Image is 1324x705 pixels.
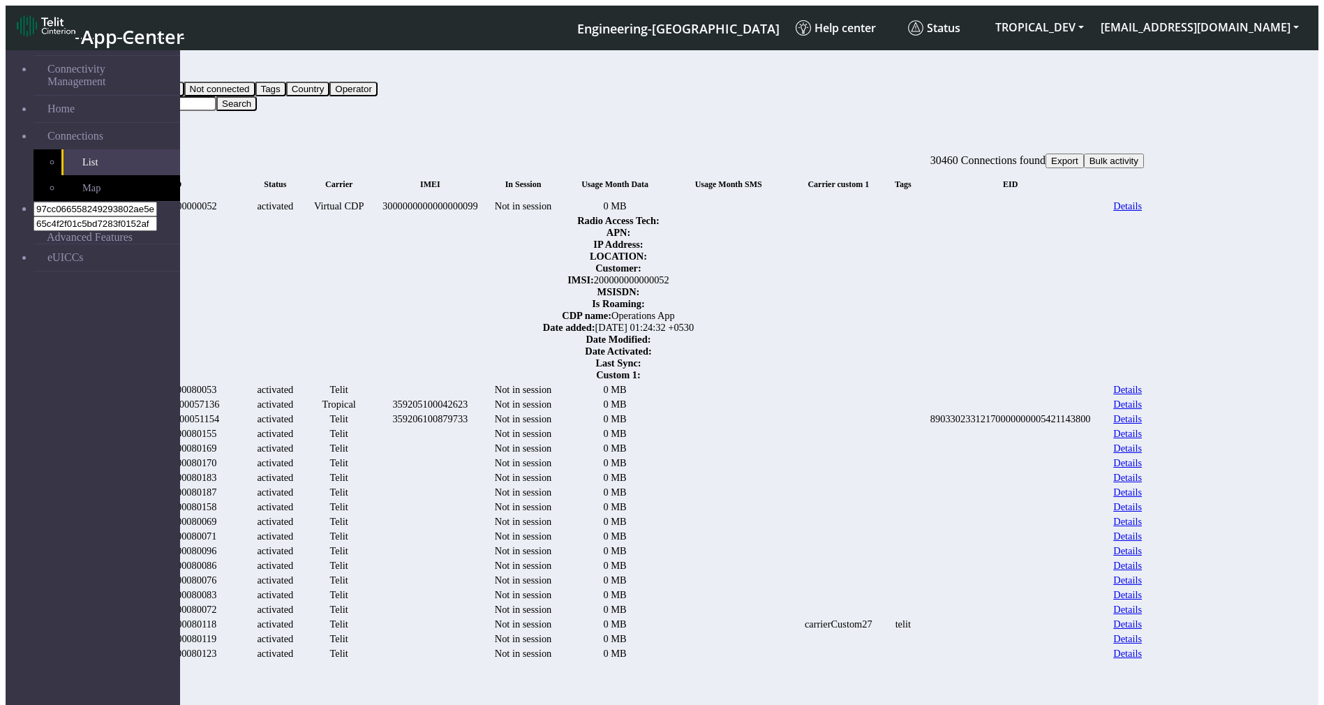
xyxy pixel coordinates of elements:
button: Operator [329,82,378,96]
span: activated [257,516,293,527]
span: LOCATION : [590,251,647,262]
a: Details [1113,428,1142,440]
span: 0 MB [604,413,627,424]
span: APN : [607,227,630,238]
span: 0 MB [604,443,627,454]
span: Not in session [495,443,552,454]
button: TROPICAL_DEV [987,15,1092,40]
span: Tags [895,179,912,189]
span: CDP name : [562,310,611,321]
span: activated [257,545,293,556]
span: Not in session [495,501,552,512]
span: activated [257,443,293,454]
a: Status [902,15,987,41]
a: Details [1113,633,1142,645]
span: Last Sync : [595,357,641,369]
span: Not in session [495,574,552,586]
span: 0 MB [604,648,627,659]
span: Date Activated : [585,346,652,357]
a: Details [1113,589,1142,601]
div: Telit [307,618,371,630]
span: 0 MB [604,384,627,395]
span: 0 MB [604,560,627,571]
div: Telit [307,604,371,616]
span: activated [257,560,293,571]
span: Radio Access Tech : [577,215,660,226]
span: 0 MB [604,574,627,586]
span: 0 MB [604,457,627,468]
a: Your current platform instance [577,15,779,40]
button: Not connected [184,82,255,96]
span: App Center [81,24,184,50]
span: Not in session [495,516,552,527]
div: 359205100042623 [373,399,486,410]
a: App Center [17,11,182,45]
span: 0 MB [604,428,627,439]
div: Telit [307,545,371,557]
span: 0 MB [604,618,627,630]
div: 89033023312170000000005421143800 [916,413,1106,425]
a: Details [1113,457,1142,469]
span: MSISDN : [597,286,640,297]
button: Export [1046,154,1084,168]
span: 0 MB [604,399,627,410]
a: Details [1113,574,1142,586]
span: Not in session [495,413,552,424]
span: Export [1051,156,1078,166]
span: activated [257,633,293,644]
span: Usage Month SMS [695,179,762,189]
span: IP Address : [593,239,643,250]
span: 0 MB [604,516,627,527]
a: Details [1113,648,1142,660]
span: Not in session [495,633,552,644]
span: Carrier [325,179,352,189]
a: Connections [34,123,180,149]
a: Connectivity Management [34,56,180,95]
span: 0 MB [604,633,627,644]
button: Search [216,96,257,111]
span: activated [257,530,293,542]
span: Status [908,20,960,36]
div: Telit [307,560,371,572]
span: Not in session [495,200,552,211]
a: Map [61,175,180,201]
span: 0 MB [604,530,627,542]
span: Carrier custom 1 [808,179,869,189]
div: Virtual CDP [307,200,371,212]
span: 0 MB [604,200,627,211]
span: activated [257,428,293,439]
span: 200000000000052 [594,274,669,285]
span: Custom 1 : [596,369,641,380]
span: activated [257,618,293,630]
span: activated [257,384,293,395]
span: 0 MB [604,501,627,512]
span: Not in session [495,560,552,571]
a: Help center [790,15,902,41]
span: 30460 Connections found [930,154,1046,166]
span: activated [257,399,293,410]
a: Details [1113,604,1142,616]
span: 0 MB [604,589,627,600]
div: Telit [307,530,371,542]
div: Telit [307,413,371,425]
a: Details [1113,618,1142,630]
div: Telit [307,648,371,660]
span: activated [257,457,293,468]
span: Usage Month Data [581,179,648,189]
span: activated [257,200,293,211]
span: Not in session [495,589,552,600]
img: status.svg [908,20,923,36]
div: carrierCustom27 [787,618,891,630]
span: List [82,156,98,168]
a: Details [1113,472,1142,484]
div: Telit [307,501,371,513]
span: Connections [47,130,103,142]
span: Not in session [495,384,552,395]
span: IMSI : [567,274,594,285]
span: In Session [505,179,542,189]
a: List [61,149,180,175]
span: Not in session [495,487,552,498]
span: Not in session [495,618,552,630]
span: 0 MB [604,604,627,615]
button: [EMAIL_ADDRESS][DOMAIN_NAME] [1092,15,1307,40]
